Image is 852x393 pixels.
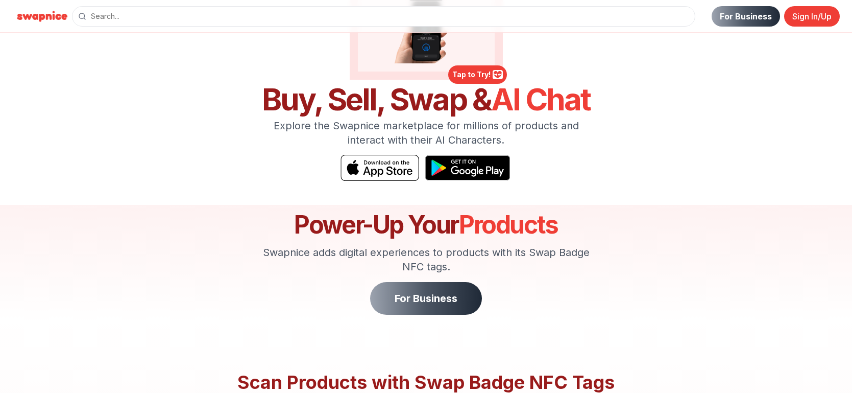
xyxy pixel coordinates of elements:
[370,282,482,315] a: For Business
[12,8,72,25] img: Swapnice Logo
[425,155,510,180] img: Get it on Google Play
[72,6,695,27] input: Search...
[255,119,598,147] p: Explore the Swapnice marketplace for millions of products and interact with their AI Characters.
[340,155,419,181] img: Download Swapnice on the App Store
[491,81,590,118] span: AI Chat
[784,6,840,27] a: Sign In/Up
[81,372,771,392] h2: Scan Products with Swap Badge NFC Tags
[459,210,558,240] span: Products
[712,6,780,27] a: For Business
[255,84,598,114] h1: Buy, Sell, Swap &
[255,245,598,274] p: Swapnice adds digital experiences to products with its Swap Badge NFC tags.
[255,213,598,237] h2: Power-Up Your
